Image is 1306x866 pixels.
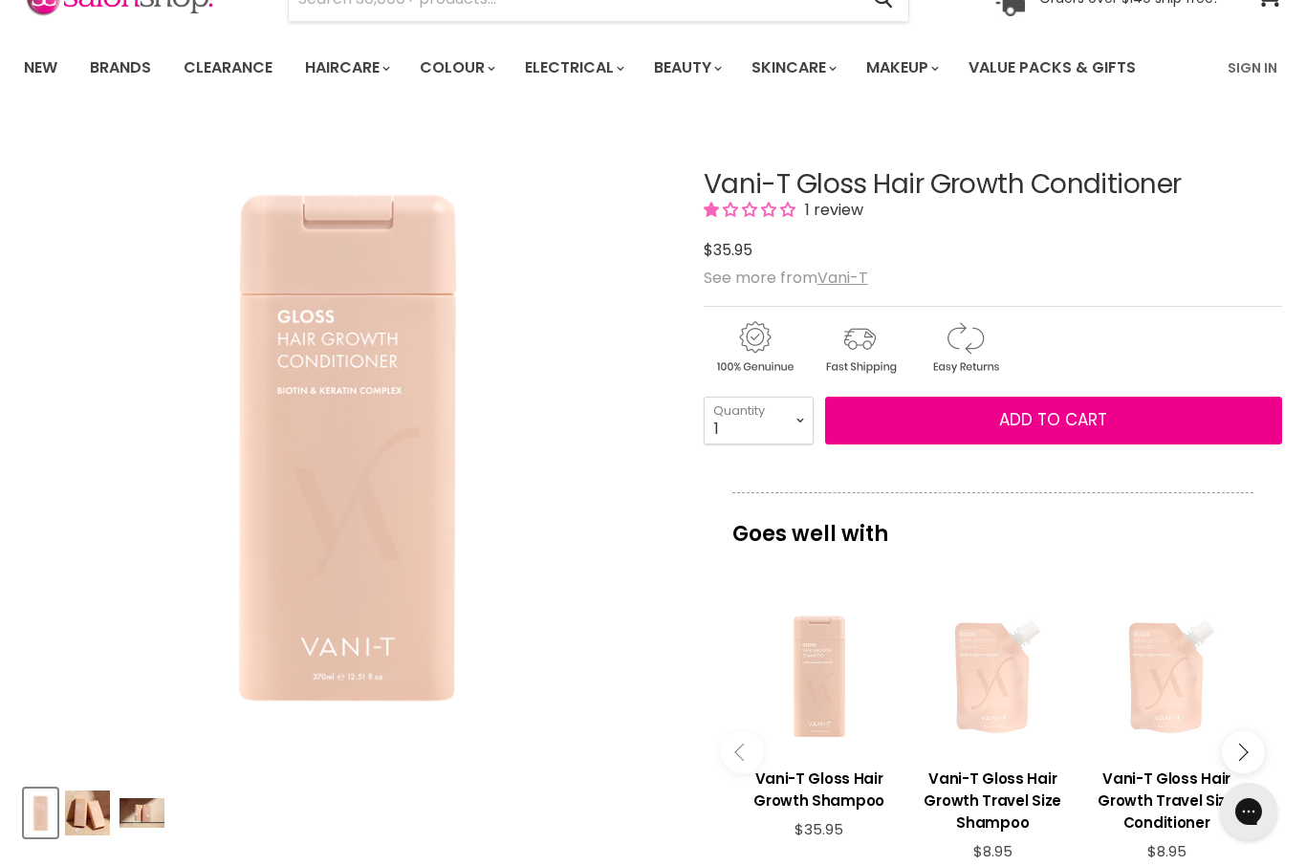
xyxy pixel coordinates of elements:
[120,798,164,828] img: Vani-T Gloss Hair Growth Conditioner
[852,48,950,88] a: Makeup
[817,267,868,289] a: Vani-T
[999,408,1107,431] span: Add to cart
[704,170,1282,200] h1: Vani-T Gloss Hair Growth Conditioner
[511,48,636,88] a: Electrical
[640,48,733,88] a: Beauty
[169,48,287,88] a: Clearance
[21,783,675,837] div: Product thumbnails
[799,199,863,221] span: 1 review
[704,199,799,221] span: 1.00 stars
[76,48,165,88] a: Brands
[63,789,112,837] button: Vani-T Gloss Hair Growth Conditioner
[973,841,1012,861] span: $8.95
[742,768,897,812] h3: Vani-T Gloss Hair Growth Shampoo
[118,789,166,837] button: Vani-T Gloss Hair Growth Conditioner
[809,318,910,377] img: shipping.gif
[914,318,1015,377] img: returns.gif
[24,122,672,770] div: Vani-T Gloss Hair Growth Conditioner image. Click or Scroll to Zoom.
[1089,753,1244,843] a: View product:Vani-T Gloss Hair Growth Travel Size Conditioner
[26,790,55,835] img: Vani-T Gloss Hair Growth Conditioner
[915,768,1070,834] h3: Vani-T Gloss Hair Growth Travel Size Shampoo
[1147,841,1186,861] span: $8.95
[24,789,57,837] button: Vani-T Gloss Hair Growth Conditioner
[732,492,1253,555] p: Goes well with
[915,753,1070,843] a: View product:Vani-T Gloss Hair Growth Travel Size Shampoo
[704,239,752,261] span: $35.95
[704,267,868,289] span: See more from
[737,48,848,88] a: Skincare
[291,48,402,88] a: Haircare
[704,318,805,377] img: genuine.gif
[742,753,897,821] a: View product:Vani-T Gloss Hair Growth Shampoo
[825,397,1282,444] button: Add to cart
[1089,768,1244,834] h3: Vani-T Gloss Hair Growth Travel Size Conditioner
[65,790,110,835] img: Vani-T Gloss Hair Growth Conditioner
[794,819,843,839] span: $35.95
[704,397,814,444] select: Quantity
[405,48,507,88] a: Colour
[1210,776,1287,847] iframe: Gorgias live chat messenger
[10,48,72,88] a: New
[1216,48,1289,88] a: Sign In
[10,40,1184,96] ul: Main menu
[954,48,1150,88] a: Value Packs & Gifts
